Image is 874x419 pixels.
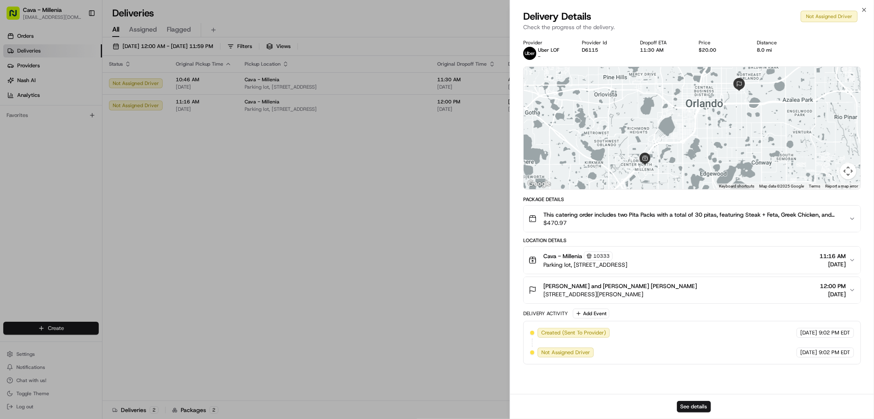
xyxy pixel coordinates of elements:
div: 11:30 AM [640,47,686,53]
span: [DATE] [73,149,89,156]
a: Terms (opens in new tab) [809,184,820,188]
img: 1736555255976-a54dd68f-1ca7-489b-9aae-adbdc363a1c4 [16,150,23,156]
span: This catering order includes two Pita Packs with a total of 30 pitas, featuring Steak + Feta, Gre... [543,211,842,219]
button: Map camera controls [840,163,856,179]
span: [DATE] [800,349,817,356]
button: This catering order includes two Pita Packs with a total of 30 pitas, featuring Steak + Feta, Gre... [524,206,860,232]
div: Provider Id [582,39,627,46]
button: See details [677,401,711,412]
span: Wisdom [PERSON_NAME] [25,127,87,134]
img: uber-new-logo.jpeg [523,47,536,60]
p: Welcome 👋 [8,33,149,46]
button: See all [127,105,149,115]
img: 1736555255976-a54dd68f-1ca7-489b-9aae-adbdc363a1c4 [16,128,23,134]
div: Provider [523,39,569,46]
input: Clear [21,53,135,62]
span: • [68,149,71,156]
div: 💻 [69,184,76,191]
span: Knowledge Base [16,183,63,192]
span: [DATE] [800,329,817,337]
span: [PERSON_NAME] [25,149,66,156]
span: [DATE] [93,127,110,134]
button: D6115 [582,47,598,53]
span: 9:02 PM EDT [819,329,850,337]
button: Add Event [573,309,609,318]
span: Delivery Details [523,10,591,23]
span: Created (Sent To Provider) [541,329,606,337]
span: Map data ©2025 Google [759,184,804,188]
img: Nash [8,8,25,25]
img: 1736555255976-a54dd68f-1ca7-489b-9aae-adbdc363a1c4 [8,78,23,93]
button: [PERSON_NAME] and [PERSON_NAME] [PERSON_NAME][STREET_ADDRESS][PERSON_NAME]12:00 PM[DATE] [524,277,860,303]
span: 10333 [593,253,610,259]
div: 📗 [8,184,15,191]
button: Start new chat [139,81,149,91]
div: Dropoff ETA [640,39,686,46]
div: 8.0 mi [757,47,803,53]
span: $470.97 [543,219,842,227]
span: Pylon [82,204,99,210]
span: 12:00 PM [820,282,846,290]
a: Open this area in Google Maps (opens a new window) [526,179,553,189]
span: • [89,127,92,134]
span: [DATE] [820,260,846,268]
a: Powered byPylon [58,203,99,210]
span: [STREET_ADDRESS][PERSON_NAME] [543,290,697,298]
div: $20.00 [699,47,744,53]
a: Report a map error [825,184,858,188]
span: 9:02 PM EDT [819,349,850,356]
a: 📗Knowledge Base [5,180,66,195]
span: Cava - Millenia [543,252,582,260]
div: Price [699,39,744,46]
div: Package Details [523,196,861,203]
span: Not Assigned Driver [541,349,590,356]
a: 💻API Documentation [66,180,135,195]
span: API Documentation [77,183,132,192]
span: - [538,53,540,60]
span: 11:16 AM [820,252,846,260]
img: Google [526,179,553,189]
span: [PERSON_NAME] and [PERSON_NAME] [PERSON_NAME] [543,282,697,290]
button: Keyboard shortcuts [719,183,754,189]
div: Start new chat [37,78,134,87]
div: Location Details [523,237,861,244]
img: Brigitte Vinadas [8,142,21,155]
div: We're available if you need us! [37,87,113,93]
img: Wisdom Oko [8,119,21,135]
span: Parking lot, [STREET_ADDRESS] [543,261,627,269]
div: Past conversations [8,107,55,113]
button: Cava - Millenia10333Parking lot, [STREET_ADDRESS]11:16 AM[DATE] [524,247,860,274]
span: [DATE] [820,290,846,298]
span: Uber LOF [538,47,559,53]
div: Delivery Activity [523,310,568,317]
div: Distance [757,39,803,46]
img: 8571987876998_91fb9ceb93ad5c398215_72.jpg [17,78,32,93]
p: Check the progress of the delivery. [523,23,861,31]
